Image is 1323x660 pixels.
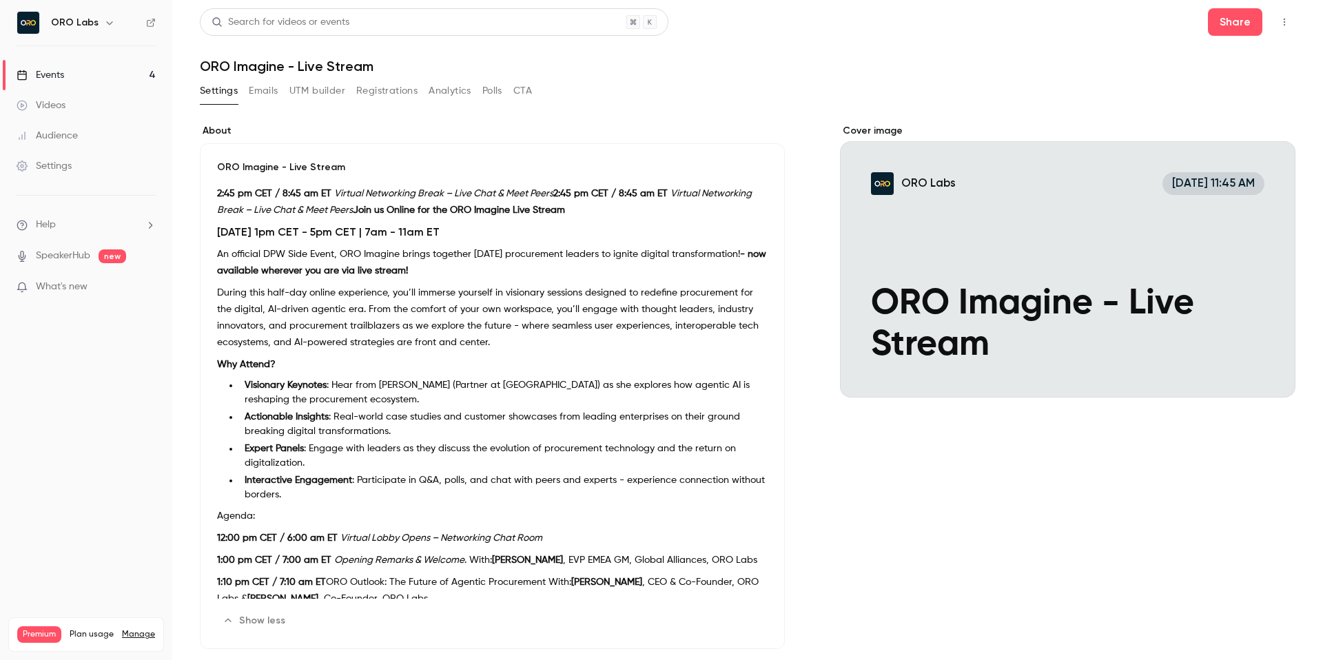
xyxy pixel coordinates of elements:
[245,444,304,453] strong: Expert Panels
[17,129,78,143] div: Audience
[429,80,471,102] button: Analytics
[513,80,532,102] button: CTA
[217,360,276,369] strong: Why Attend?
[245,475,352,485] strong: Interactive Engagement
[245,412,329,422] strong: Actionable Insights
[17,68,64,82] div: Events
[122,629,155,640] a: Manage
[239,442,768,471] li: : Engage with leaders as they discuss the evolution of procurement technology and the return on d...
[217,574,768,607] p: ORO Outlook: The Future of Agentic Procurement With: , CEO & Co-Founder, ORO Labs & , Co-Founder,...
[334,555,464,565] em: Opening Remarks & Welcome
[334,189,553,198] em: Virtual Networking Break – Live Chat & Meet Peers
[139,281,156,293] iframe: Noticeable Trigger
[17,12,39,34] img: ORO Labs
[212,15,349,30] div: Search for videos or events
[70,629,114,640] span: Plan usage
[17,159,72,173] div: Settings
[492,555,563,565] strong: [PERSON_NAME]
[217,577,326,587] strong: 1:10 pm CET / 7:10 am ET
[553,189,668,198] strong: 2:45 pm CET / 8:45 am ET
[36,218,56,232] span: Help
[1208,8,1262,36] button: Share
[249,80,278,102] button: Emails
[17,218,156,232] li: help-dropdown-opener
[217,533,338,543] strong: 12:00 pm CET / 6:00 am ET
[217,246,768,279] p: An official DPW Side Event, ORO Imagine brings together [DATE] procurement leaders to ignite digi...
[17,99,65,112] div: Videos
[17,626,61,643] span: Premium
[239,410,768,439] li: : Real-world case studies and customer showcases from leading enterprises on their ground breakin...
[217,161,768,174] p: ORO Imagine - Live Stream
[200,80,238,102] button: Settings
[200,124,785,138] label: About
[245,380,327,390] strong: Visionary Keynotes
[571,577,642,587] strong: [PERSON_NAME]
[247,594,318,604] strong: [PERSON_NAME]
[840,124,1295,398] section: Cover image
[217,189,331,198] strong: 2:45 pm CET / 8:45 am ET
[217,285,768,351] p: During this half-day online experience, you’ll immerse yourself in visionary sessions designed to...
[51,16,99,30] h6: ORO Labs
[217,508,768,524] p: Agenda:
[239,378,768,407] li: : Hear from [PERSON_NAME] (Partner at [GEOGRAPHIC_DATA]) as she explores how agentic AI is reshap...
[217,610,294,632] button: Show less
[482,80,502,102] button: Polls
[340,533,542,543] em: Virtual Lobby Opens – Networking Chat Room
[217,555,331,565] strong: 1:00 pm CET / 7:00 am ET
[289,80,345,102] button: UTM builder
[36,280,88,294] span: What's new
[99,249,126,263] span: new
[217,552,768,568] p: . With: , EVP EMEA GM, Global Alliances, ORO Labs
[353,205,565,215] strong: Join us Online for the ORO Imagine Live Stream
[200,58,1295,74] h1: ORO Imagine - Live Stream
[36,249,90,263] a: SpeakerHub
[217,225,440,238] strong: [DATE] 1pm CET - 5pm CET | 7am - 11am ET
[356,80,418,102] button: Registrations
[840,124,1295,138] label: Cover image
[239,473,768,502] li: : Participate in Q&A, polls, and chat with peers and experts - experience connection without bord...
